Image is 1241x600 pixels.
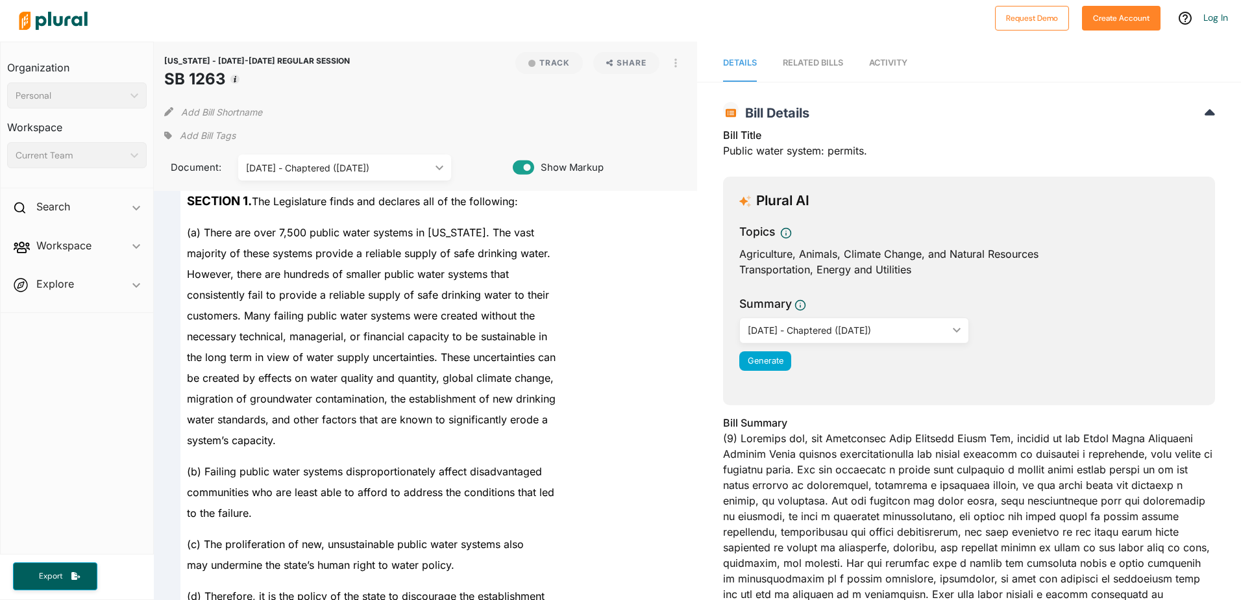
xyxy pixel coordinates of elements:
[187,195,518,208] span: The Legislature finds and declares all of the following:
[869,58,907,68] span: Activity
[187,506,252,519] span: to the failure.
[187,288,549,301] span: consistently fail to provide a reliable supply of safe drinking water to their
[1082,10,1161,24] a: Create Account
[187,558,454,571] span: may undermine the state’s human right to water policy.
[187,351,556,364] span: the long term in view of water supply uncertainties. These uncertainties can
[164,56,350,66] span: [US_STATE] - [DATE]-[DATE] REGULAR SESSION
[588,52,665,74] button: Share
[723,127,1215,166] div: Public water system: permits.
[164,68,350,91] h1: SB 1263
[187,465,542,478] span: (b) Failing public water systems disproportionately affect disadvantaged
[1082,6,1161,31] button: Create Account
[748,356,783,366] span: Generate
[180,129,236,142] span: Add Bill Tags
[187,392,556,405] span: migration of groundwater contamination, the establishment of new drinking
[783,56,843,69] div: RELATED BILLS
[995,6,1069,31] button: Request Demo
[30,571,71,582] span: Export
[16,89,125,103] div: Personal
[1203,12,1228,23] a: Log In
[187,194,252,208] strong: SECTION 1.
[187,538,524,551] span: (c) The proliferation of new, unsustainable public water systems also
[7,108,147,137] h3: Workspace
[723,415,1215,431] h3: Bill Summary
[187,226,534,239] span: (a) There are over 7,500 public water systems in [US_STATE]. The vast
[739,246,1199,262] div: Agriculture, Animals, Climate Change, and Natural Resources
[187,434,276,447] span: system’s capacity.
[187,413,548,426] span: water standards, and other factors that are known to significantly erode a
[723,58,757,68] span: Details
[515,52,583,74] button: Track
[187,371,554,384] span: be created by effects on water quality and quantity, global climate change,
[229,73,241,85] div: Tooltip anchor
[187,330,547,343] span: necessary technical, managerial, or financial capacity to be sustainable in
[723,127,1215,143] h3: Bill Title
[36,199,70,214] h2: Search
[756,193,809,209] h3: Plural AI
[16,149,125,162] div: Current Team
[739,295,792,312] h3: Summary
[593,52,660,74] button: Share
[995,10,1069,24] a: Request Demo
[164,160,223,175] span: Document:
[187,247,550,260] span: majority of these systems provide a reliable supply of safe drinking water.
[246,161,430,175] div: [DATE] - Chaptered ([DATE])
[164,126,236,145] div: Add tags
[739,351,791,371] button: Generate
[869,45,907,82] a: Activity
[739,223,775,240] h3: Topics
[783,45,843,82] a: RELATED BILLS
[748,323,948,337] div: [DATE] - Chaptered ([DATE])
[723,45,757,82] a: Details
[181,101,262,122] button: Add Bill Shortname
[534,160,604,175] span: Show Markup
[187,486,554,499] span: communities who are least able to afford to address the conditions that led
[187,268,509,281] span: However, there are hundreds of smaller public water systems that
[739,105,809,121] span: Bill Details
[13,562,97,590] button: Export
[187,309,535,322] span: customers. Many failing public water systems were created without the
[7,49,147,77] h3: Organization
[739,262,1199,277] div: Transportation, Energy and Utilities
